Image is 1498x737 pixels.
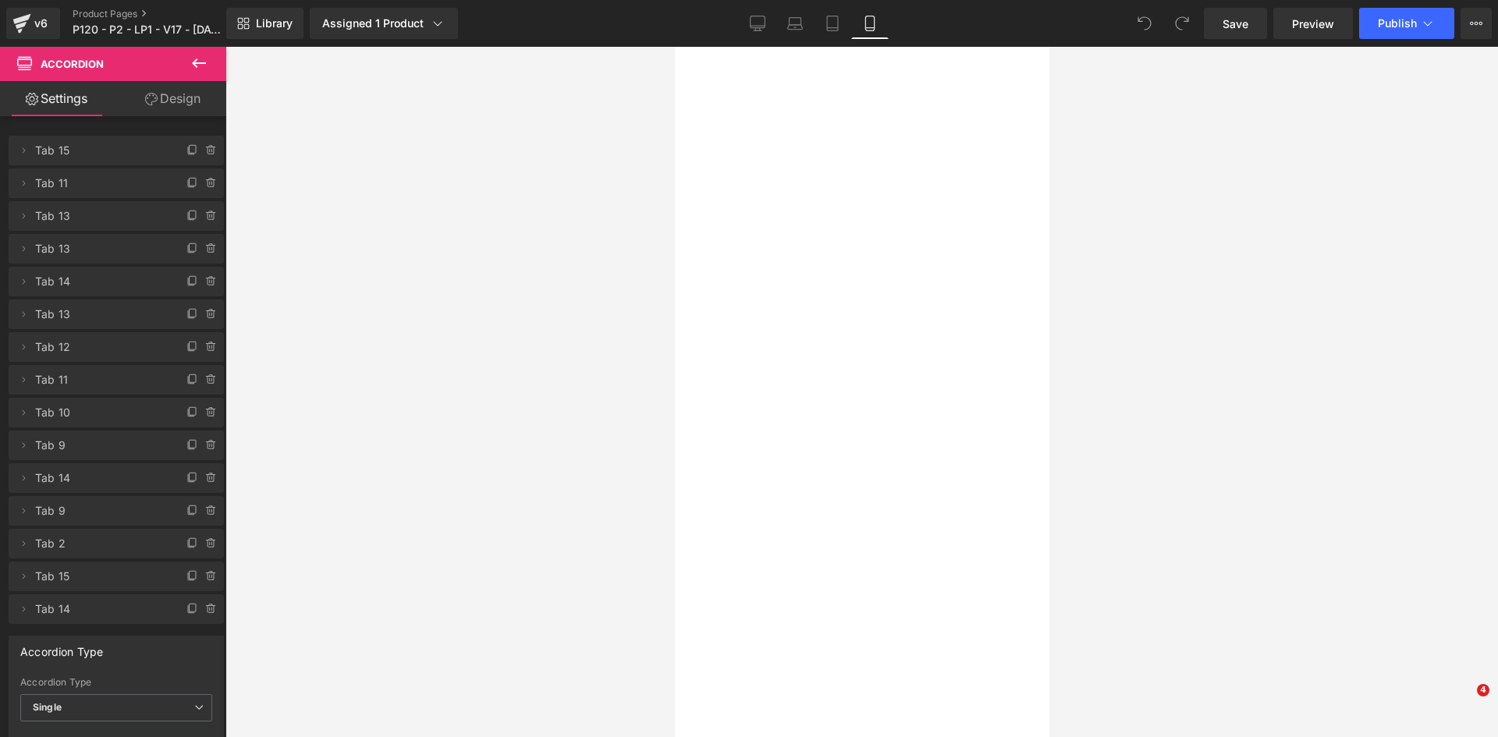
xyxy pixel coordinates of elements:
[73,23,222,36] span: P120 - P2 - LP1 - V17 - [DATE]
[1378,17,1417,30] span: Publish
[256,16,293,30] span: Library
[35,267,166,296] span: Tab 14
[35,168,166,198] span: Tab 11
[35,136,166,165] span: Tab 15
[1292,16,1334,32] span: Preview
[1445,684,1482,721] iframe: Intercom live chat
[116,81,229,116] a: Design
[35,529,166,558] span: Tab 2
[776,8,814,39] a: Laptop
[1359,8,1454,39] button: Publish
[226,8,304,39] a: New Library
[35,431,166,460] span: Tab 9
[1273,8,1353,39] a: Preview
[1166,8,1198,39] button: Redo
[31,13,51,34] div: v6
[1461,8,1492,39] button: More
[739,8,776,39] a: Desktop
[35,398,166,427] span: Tab 10
[1129,8,1160,39] button: Undo
[35,332,166,362] span: Tab 12
[73,8,251,20] a: Product Pages
[322,16,445,31] div: Assigned 1 Product
[814,8,851,39] a: Tablet
[20,677,212,688] div: Accordion Type
[35,234,166,264] span: Tab 13
[35,201,166,231] span: Tab 13
[1223,16,1248,32] span: Save
[35,562,166,591] span: Tab 15
[35,496,166,526] span: Tab 9
[20,636,104,658] div: Accordion Type
[851,8,889,39] a: Mobile
[35,463,166,493] span: Tab 14
[35,299,166,329] span: Tab 13
[1477,684,1489,696] span: 4
[6,8,60,39] a: v6
[33,701,62,713] b: Single
[35,365,166,395] span: Tab 11
[41,58,104,70] span: Accordion
[35,594,166,624] span: Tab 14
